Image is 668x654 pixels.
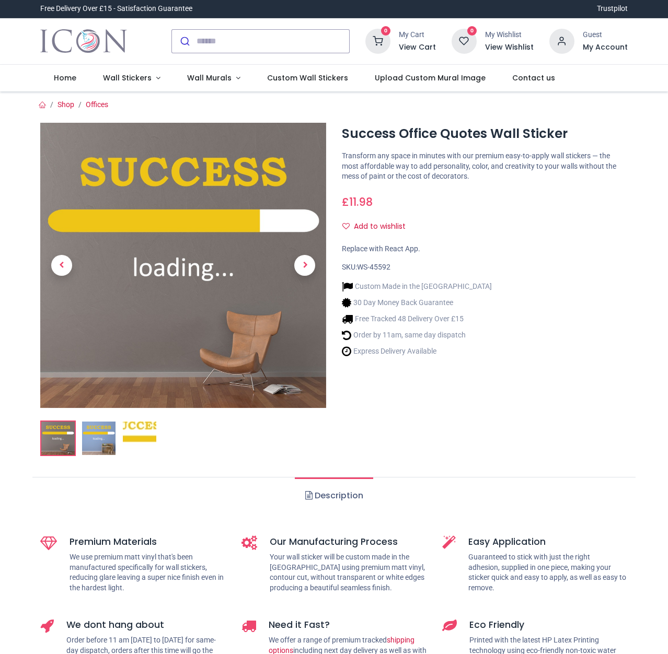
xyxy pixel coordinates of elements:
[583,42,628,53] a: My Account
[452,36,477,44] a: 0
[187,73,232,83] span: Wall Murals
[269,618,427,632] h5: Need it Fast?
[399,42,436,53] a: View Cart
[295,477,373,514] a: Description
[469,618,627,632] h5: Eco Friendly
[342,346,492,357] li: Express Delivery Available
[172,30,197,53] button: Submit
[103,73,152,83] span: Wall Stickers
[82,422,116,455] img: WS-45592-02
[342,262,628,273] div: SKU:
[283,166,326,366] a: Next
[342,125,628,143] h1: Success Office Quotes Wall Sticker
[399,30,436,40] div: My Cart
[40,4,192,14] div: Free Delivery Over £15 - Satisfaction Guarantee
[468,535,627,548] h5: Easy Application
[381,26,391,36] sup: 0
[357,263,390,271] span: WS-45592
[468,552,627,593] p: Guaranteed to stick with just the right adhesion, supplied in one piece, making your sticker quic...
[342,244,628,254] div: Replace with React App.
[267,73,348,83] span: Custom Wall Stickers
[485,42,534,53] a: View Wishlist
[342,297,492,308] li: 30 Day Money Back Guarantee
[375,73,486,83] span: Upload Custom Mural Image
[342,281,492,292] li: Custom Made in the [GEOGRAPHIC_DATA]
[40,27,126,56] a: Logo of Icon Wall Stickers
[349,194,373,209] span: 11.98
[270,552,427,593] p: Your wall sticker will be custom made in the [GEOGRAPHIC_DATA] using premium matt vinyl, contour ...
[66,618,225,632] h5: We dont hang about
[40,166,83,366] a: Previous
[90,65,174,92] a: Wall Stickers
[70,552,225,593] p: We use premium matt vinyl that's been manufactured specifically for wall stickers, reducing glare...
[512,73,555,83] span: Contact us
[342,194,373,209] span: £
[40,123,326,408] img: Success Office Quotes Wall Sticker
[70,535,225,548] h5: Premium Materials
[583,30,628,40] div: Guest
[342,313,492,324] li: Free Tracked 48 Delivery Over £15
[365,36,390,44] a: 0
[57,100,74,109] a: Shop
[342,223,350,230] i: Add to wishlist
[123,422,156,455] img: WS-45592-03
[51,255,72,276] span: Previous
[342,330,492,341] li: Order by 11am, same day dispatch
[174,65,254,92] a: Wall Murals
[342,218,414,236] button: Add to wishlistAdd to wishlist
[270,535,427,548] h5: Our Manufacturing Process
[485,30,534,40] div: My Wishlist
[54,73,76,83] span: Home
[342,151,628,182] p: Transform any space in minutes with our premium easy-to-apply wall stickers — the most affordable...
[294,255,315,276] span: Next
[86,100,108,109] a: Offices
[597,4,628,14] a: Trustpilot
[41,422,75,455] img: Success Office Quotes Wall Sticker
[467,26,477,36] sup: 0
[40,27,126,56] img: Icon Wall Stickers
